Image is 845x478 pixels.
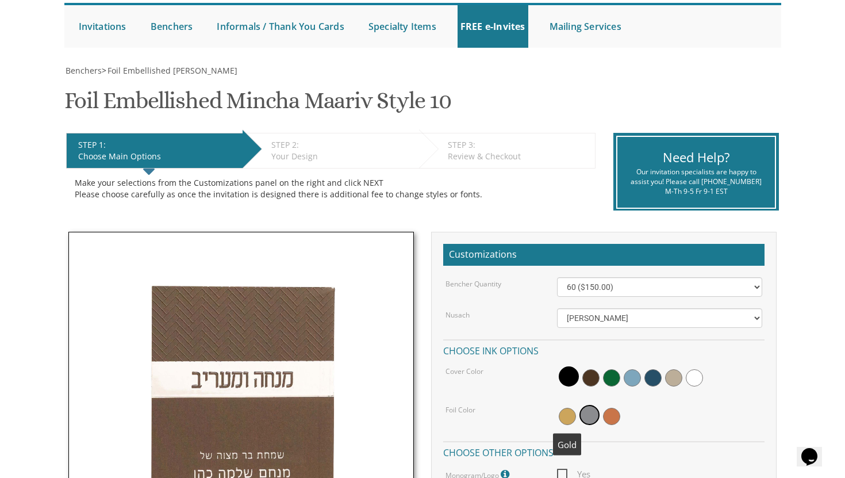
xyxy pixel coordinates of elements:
[66,65,102,76] span: Benchers
[458,5,528,48] a: FREE e-Invites
[547,5,624,48] a: Mailing Services
[448,139,589,151] div: STEP 3:
[626,167,766,196] div: Our invitation specialists are happy to assist you! Please call [PHONE_NUMBER] M-Th 9-5 Fr 9-1 EST
[64,65,102,76] a: Benchers
[626,148,766,166] div: Need Help?
[797,432,834,466] iframe: chat widget
[148,5,196,48] a: Benchers
[214,5,347,48] a: Informals / Thank You Cards
[443,244,765,266] h2: Customizations
[78,139,237,151] div: STEP 1:
[75,177,587,200] div: Make your selections from the Customizations panel on the right and click NEXT Please choose care...
[445,279,501,289] label: Bencher Quantity
[443,441,765,461] h4: Choose other options
[78,151,237,162] div: Choose Main Options
[64,88,451,122] h1: Foil Embellished Mincha Maariv Style 10
[445,405,475,415] label: Foil Color
[443,339,765,360] h4: Choose ink options
[366,5,439,48] a: Specialty Items
[271,151,413,162] div: Your Design
[271,139,413,151] div: STEP 2:
[445,310,470,320] label: Nusach
[107,65,237,76] span: Foil Embellished [PERSON_NAME]
[445,366,483,376] label: Cover Color
[102,65,237,76] span: >
[106,65,237,76] a: Foil Embellished [PERSON_NAME]
[448,151,589,162] div: Review & Checkout
[76,5,129,48] a: Invitations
